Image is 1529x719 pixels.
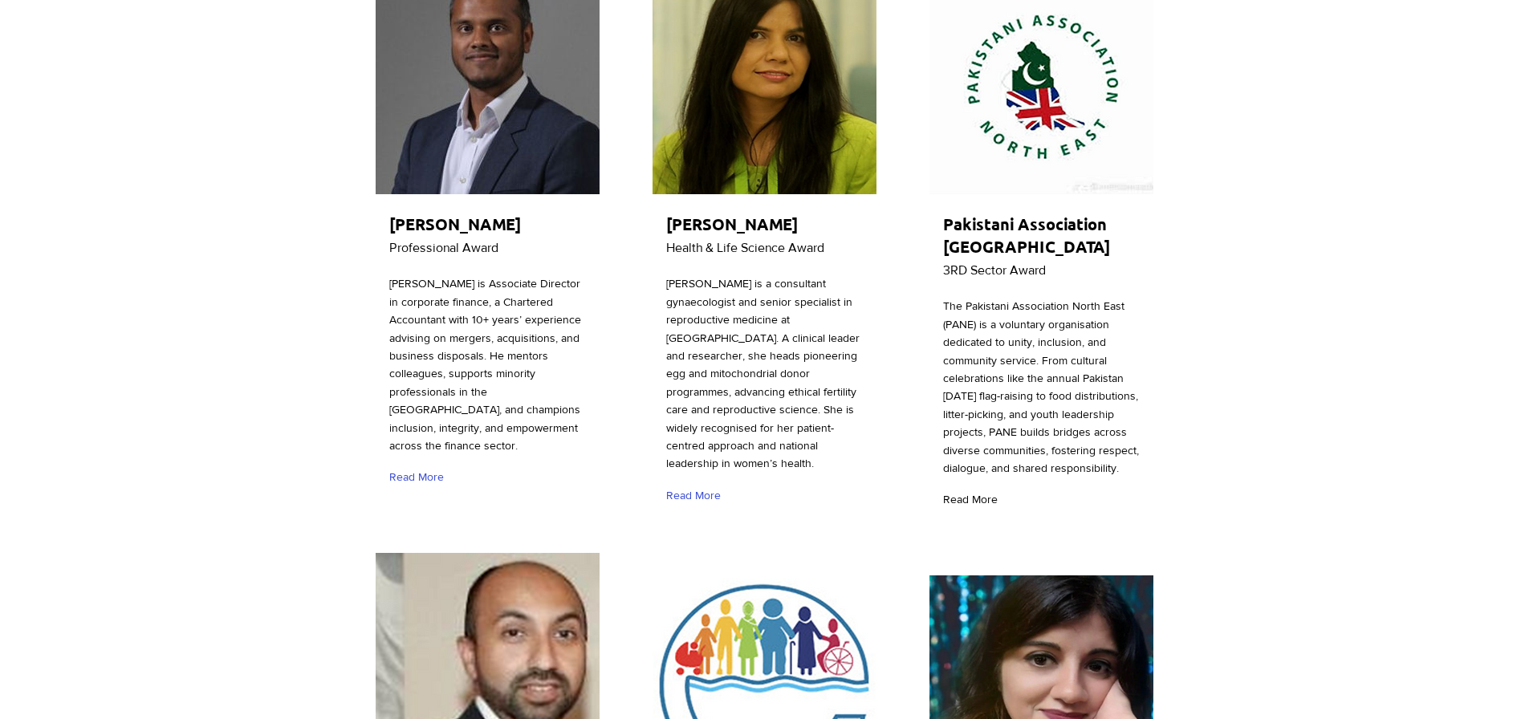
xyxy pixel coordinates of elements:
[389,463,451,491] a: Read More
[666,488,721,504] span: Read More
[943,299,1139,474] span: The Pakistani Association North East (PANE) is a voluntary organisation dedicated to unity, inclu...
[943,263,1046,277] span: 3RD Sector Award
[389,213,521,234] span: [PERSON_NAME]
[943,213,1110,257] span: Pakistani Association [GEOGRAPHIC_DATA]
[666,481,728,510] a: Read More
[666,241,824,254] span: Health & Life Science Award
[666,277,860,469] span: [PERSON_NAME] is a consultant gynaecologist and senior specialist in reproductive medicine at [GE...
[389,241,498,254] span: Professional Award
[666,213,798,234] span: [PERSON_NAME]
[389,469,444,485] span: Read More
[389,277,581,452] span: [PERSON_NAME] is Associate Director in corporate finance, a Chartered Accountant with 10+ years’ ...
[943,485,1005,514] a: Read More
[943,492,998,508] span: Read More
